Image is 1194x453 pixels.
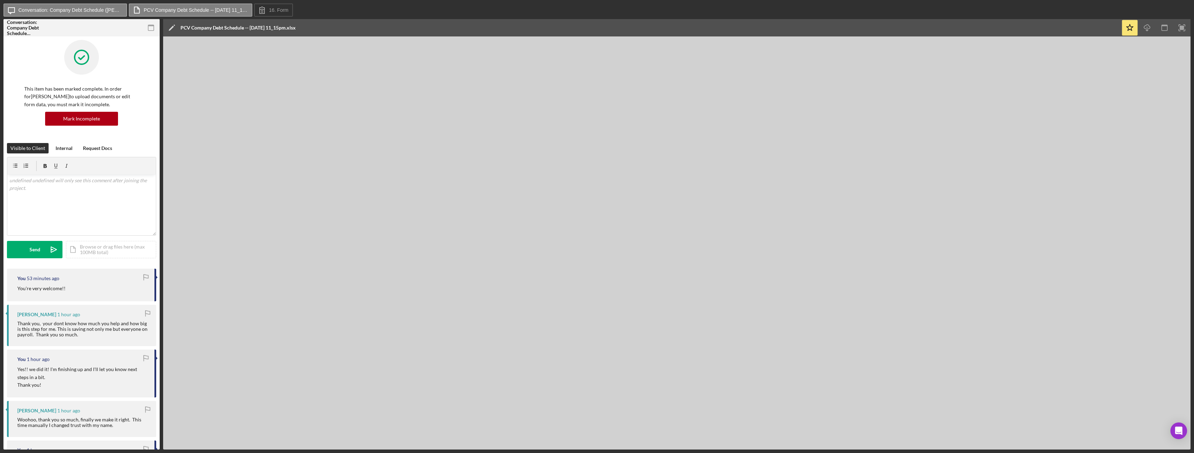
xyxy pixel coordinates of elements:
button: PCV Company Debt Schedule -- [DATE] 11_15pm.xlsx [129,3,252,17]
div: Woohoo, thank you so much, finally we make it right. This time manually I changed trust with my n... [17,417,149,428]
label: 16. Form [269,7,288,13]
time: 2025-09-16 20:57 [57,312,80,317]
button: Send [7,241,62,258]
div: Internal [56,143,73,153]
div: Open Intercom Messenger [1170,422,1187,439]
button: Conversation: Company Debt Schedule ([PERSON_NAME]) [3,3,127,17]
div: Request Docs [83,143,112,153]
div: You [17,276,26,281]
button: 16. Form [254,3,293,17]
div: [PERSON_NAME] [17,408,56,413]
button: Request Docs [79,143,116,153]
p: Thank you! [17,381,148,389]
div: Send [30,241,40,258]
time: 2025-09-16 20:55 [27,356,50,362]
div: You [17,356,26,362]
div: Visible to Client [10,143,45,153]
time: 2025-09-16 20:49 [57,408,80,413]
button: Visible to Client [7,143,49,153]
p: You're very welcome!! [17,285,66,292]
time: 2025-09-16 21:07 [27,276,59,281]
p: Yes!! we did it! I'm finishing up and I'll let you know next steps in a bit. [17,366,148,381]
div: [PERSON_NAME] [17,312,56,317]
label: Conversation: Company Debt Schedule ([PERSON_NAME]) [18,7,123,13]
div: PCV Company Debt Schedule -- [DATE] 11_15pm.xlsx [180,25,296,31]
div: Mark Incomplete [63,112,100,126]
p: This item has been marked complete. In order for [PERSON_NAME] to upload documents or edit form d... [24,85,139,108]
button: Internal [52,143,76,153]
button: Mark Incomplete [45,112,118,126]
div: Thank you, your dont know how much you help and how big is this step for me. This is saving not o... [17,321,149,337]
div: You [17,447,26,453]
label: PCV Company Debt Schedule -- [DATE] 11_15pm.xlsx [144,7,248,13]
time: 2025-09-16 20:47 [27,447,50,453]
iframe: Document Preview [163,36,1191,450]
div: Conversation: Company Debt Schedule ([PERSON_NAME]) [7,19,56,36]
